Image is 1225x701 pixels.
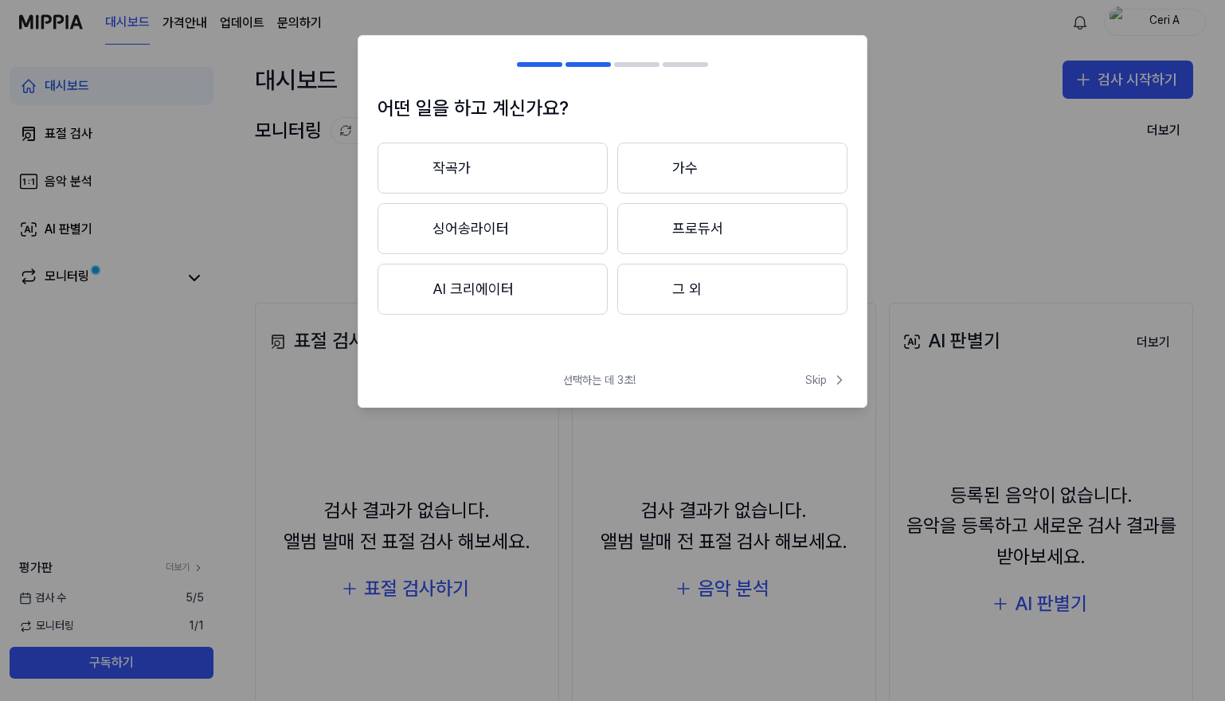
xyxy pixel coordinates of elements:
[378,203,608,254] button: 싱어송라이터
[378,93,847,123] h1: 어떤 일을 하고 계신가요?
[378,264,608,315] button: AI 크리에이터
[563,373,636,389] span: 선택하는 데 3초!
[617,264,847,315] button: 그 외
[805,372,847,388] span: Skip
[617,143,847,194] button: 가수
[617,203,847,254] button: 프로듀서
[802,372,847,388] button: Skip
[378,143,608,194] button: 작곡가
